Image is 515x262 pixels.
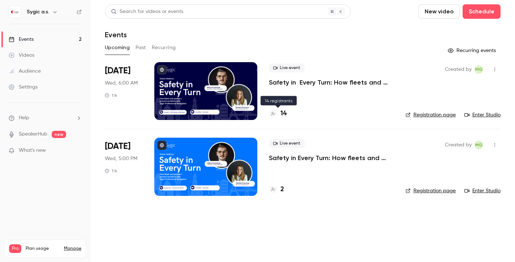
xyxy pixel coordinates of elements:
span: Michaela Gálfiová [475,65,483,74]
button: Past [136,42,146,53]
span: Live event [269,64,305,72]
span: Created by [445,141,472,149]
div: Audience [9,68,41,75]
span: Wed, 6:00 AM [105,80,138,87]
div: Videos [9,52,34,59]
span: MG [475,141,482,149]
span: Wed, 5:00 PM [105,155,137,162]
span: What's new [19,147,46,154]
span: Created by [445,65,472,74]
span: Live event [269,139,305,148]
div: Settings [9,83,38,91]
a: 2 [269,185,284,194]
h4: 14 [280,109,287,119]
a: Registration page [405,187,456,194]
li: help-dropdown-opener [9,114,82,122]
iframe: Noticeable Trigger [73,147,82,154]
div: Oct 22 Wed, 11:00 AM (America/New York) [105,138,143,196]
span: Pro [9,244,21,253]
h6: Sygic a.s. [27,8,49,16]
div: Search for videos or events [111,8,183,16]
div: Oct 8 Wed, 3:00 PM (Australia/Sydney) [105,62,143,120]
img: Sygic a.s. [9,6,21,18]
span: new [52,131,66,138]
span: Plan usage [26,246,60,252]
div: 1 h [105,93,117,98]
span: Michaela Gálfiová [475,141,483,149]
span: [DATE] [105,65,130,77]
h4: 2 [280,185,284,194]
a: Safety in Every Turn: How fleets and partners prevent accidents with Sygic Professional Navigation [269,78,394,87]
button: Schedule [463,4,501,19]
h1: Events [105,30,127,39]
button: New video [419,4,460,19]
button: Recurring [152,42,176,53]
button: Upcoming [105,42,130,53]
span: [DATE] [105,141,130,152]
a: Enter Studio [464,111,501,119]
a: Enter Studio [464,187,501,194]
span: Help [19,114,29,122]
a: Registration page [405,111,456,119]
a: Manage [64,246,81,252]
a: SpeakerHub [19,130,47,138]
div: Events [9,36,34,43]
div: 1 h [105,168,117,174]
span: MG [475,65,482,74]
a: Safety in Every Turn: How fleets and partners prevent accidents with Sygic Professional Navigation [269,154,394,162]
button: Recurring events [445,45,501,56]
a: 14 [269,109,287,119]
